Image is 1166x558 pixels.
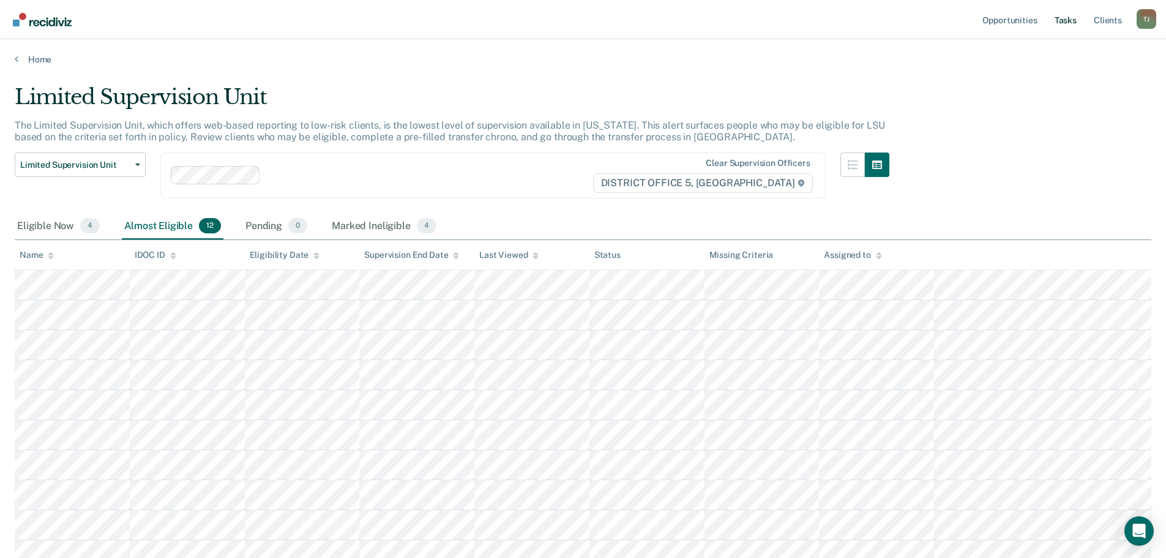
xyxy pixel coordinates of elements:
button: Limited Supervision Unit [15,153,146,177]
div: T J [1137,9,1156,29]
p: The Limited Supervision Unit, which offers web-based reporting to low-risk clients, is the lowest... [15,119,885,143]
div: Missing Criteria [709,250,774,260]
div: Name [20,250,54,260]
span: 0 [288,218,307,234]
button: Profile dropdown button [1137,9,1156,29]
div: Clear supervision officers [706,158,810,168]
div: Eligibility Date [250,250,320,260]
div: Almost Eligible12 [122,213,223,240]
span: 12 [199,218,221,234]
div: Limited Supervision Unit [15,85,889,119]
div: Assigned to [824,250,881,260]
div: Status [594,250,621,260]
div: Open Intercom Messenger [1124,516,1154,546]
div: Supervision End Date [364,250,459,260]
div: Last Viewed [479,250,539,260]
a: Home [15,54,1151,65]
div: Eligible Now4 [15,213,102,240]
img: Recidiviz [13,13,72,26]
span: DISTRICT OFFICE 5, [GEOGRAPHIC_DATA] [593,173,813,193]
div: Pending0 [243,213,310,240]
div: Marked Ineligible4 [329,213,439,240]
div: IDOC ID [135,250,176,260]
span: 4 [417,218,436,234]
span: 4 [80,218,100,234]
span: Limited Supervision Unit [20,160,130,170]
